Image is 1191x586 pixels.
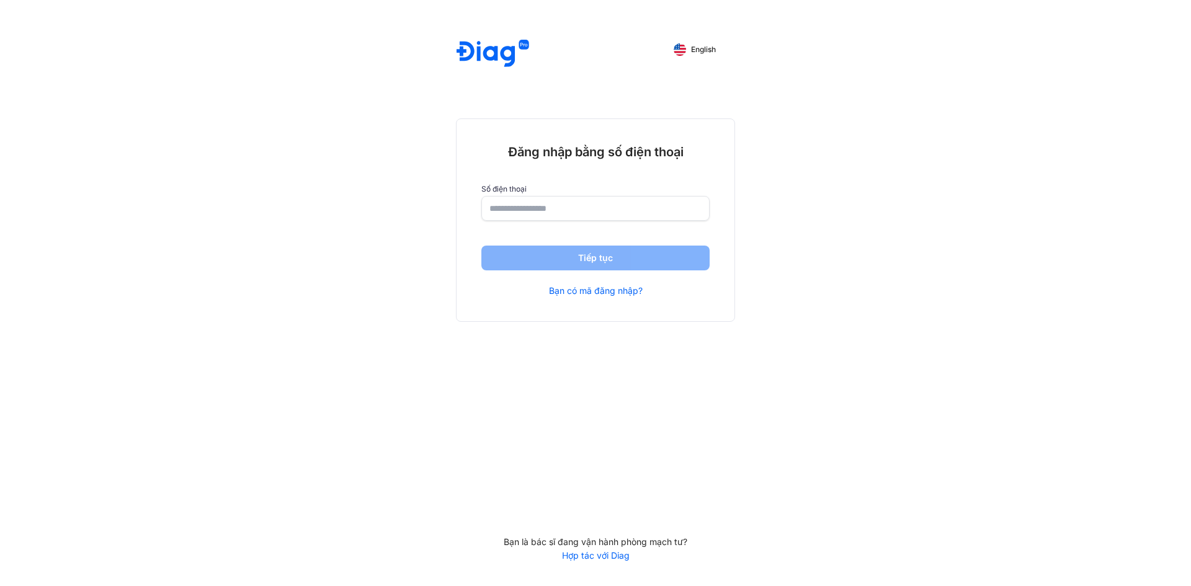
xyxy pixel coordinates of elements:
[481,144,710,160] div: Đăng nhập bằng số điện thoại
[457,40,529,69] img: logo
[456,550,735,561] a: Hợp tác với Diag
[549,285,643,296] a: Bạn có mã đăng nhập?
[665,40,725,60] button: English
[691,45,716,54] span: English
[481,185,710,193] label: Số điện thoại
[674,43,686,56] img: English
[481,246,710,270] button: Tiếp tục
[456,536,735,548] div: Bạn là bác sĩ đang vận hành phòng mạch tư?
